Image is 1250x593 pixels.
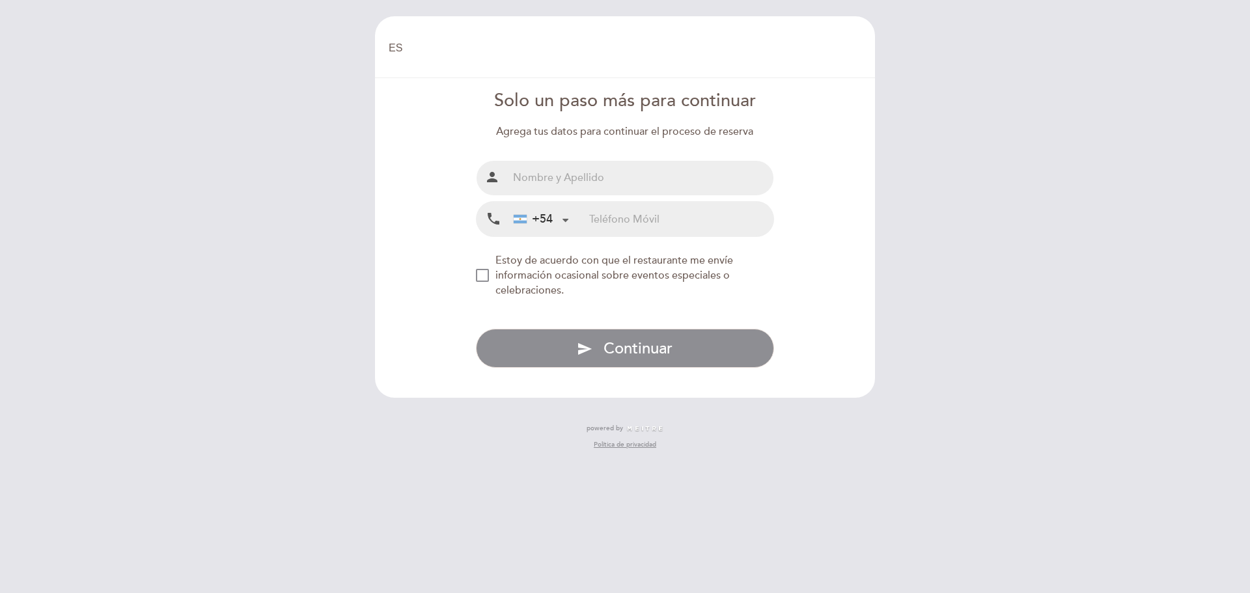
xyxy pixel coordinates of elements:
div: Agrega tus datos para continuar el proceso de reserva [476,124,775,139]
md-checkbox: NEW_MODAL_AGREE_RESTAURANT_SEND_OCCASIONAL_INFO [476,253,775,298]
i: send [577,341,592,357]
button: send Continuar [476,329,775,368]
input: Teléfono Móvil [589,202,773,236]
input: Nombre y Apellido [508,161,774,195]
span: Continuar [604,339,673,358]
div: Argentina: +54 [508,202,574,236]
a: powered by [587,424,663,433]
i: local_phone [486,211,501,227]
span: Estoy de acuerdo con que el restaurante me envíe información ocasional sobre eventos especiales o... [495,254,733,297]
i: person [484,169,500,185]
span: powered by [587,424,623,433]
div: Solo un paso más para continuar [476,89,775,114]
img: MEITRE [626,426,663,432]
div: +54 [514,211,553,228]
a: Política de privacidad [594,440,656,449]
